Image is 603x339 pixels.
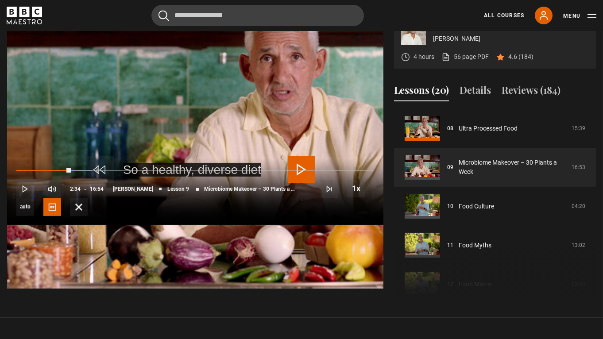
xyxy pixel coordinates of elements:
[151,5,364,26] input: Search
[204,186,296,192] span: Microbiome Makeover – 30 Plants a Week
[113,186,153,192] span: [PERSON_NAME]
[459,158,566,177] a: Microbiome Makeover – 30 Plants a Week
[16,198,34,216] div: Current quality: 1080p
[16,170,374,172] div: Progress Bar
[158,10,169,21] button: Submit the search query
[502,83,560,101] button: Reviews (184)
[16,198,34,216] span: auto
[7,7,42,24] svg: BBC Maestro
[459,202,494,211] a: Food Culture
[43,198,61,216] button: Captions
[563,12,596,20] button: Toggle navigation
[7,13,383,225] video-js: Video Player
[70,181,81,197] span: 2:34
[347,180,365,197] button: Playback Rate
[321,180,338,198] button: Next Lesson
[459,241,491,250] a: Food Myths
[414,52,434,62] p: 4 hours
[84,186,86,192] span: -
[16,180,34,198] button: Play
[43,180,61,198] button: Mute
[90,181,104,197] span: 16:54
[167,186,189,192] span: Lesson 9
[433,34,589,43] p: [PERSON_NAME]
[460,83,491,101] button: Details
[394,83,449,101] button: Lessons (20)
[70,198,88,216] button: Fullscreen
[459,124,518,133] a: Ultra Processed Food
[484,12,524,19] a: All Courses
[441,52,489,62] a: 56 page PDF
[508,52,533,62] p: 4.6 (184)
